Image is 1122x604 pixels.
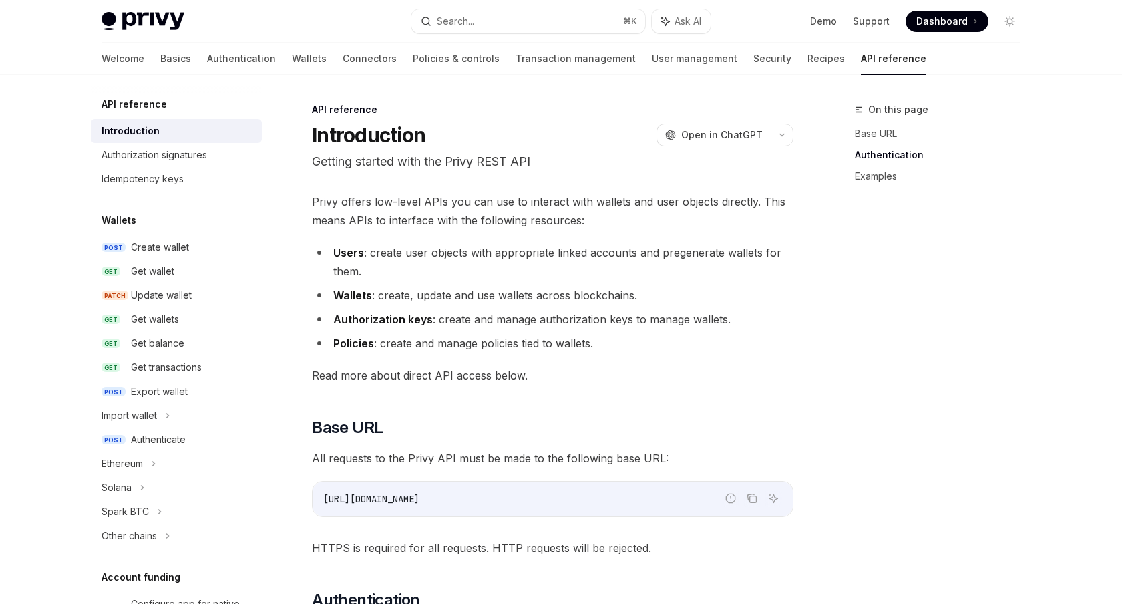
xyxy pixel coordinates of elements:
a: Introduction [91,119,262,143]
li: : create user objects with appropriate linked accounts and pregenerate wallets for them. [312,243,793,281]
button: Search...⌘K [411,9,645,33]
span: PATCH [102,291,128,301]
a: Wallets [292,43,327,75]
a: Base URL [855,123,1031,144]
a: Security [753,43,791,75]
span: Dashboard [916,15,968,28]
div: Get transactions [131,359,202,375]
h5: API reference [102,96,167,112]
button: Copy the contents from the code block [743,490,761,507]
a: Authentication [855,144,1031,166]
div: Introduction [102,123,160,139]
a: API reference [861,43,926,75]
h5: Wallets [102,212,136,229]
h5: Account funding [102,569,180,585]
img: light logo [102,12,184,31]
a: Recipes [807,43,845,75]
span: GET [102,363,120,373]
p: Getting started with the Privy REST API [312,152,793,171]
a: Transaction management [516,43,636,75]
a: Dashboard [906,11,988,32]
a: Connectors [343,43,397,75]
div: Spark BTC [102,504,149,520]
span: Privy offers low-level APIs you can use to interact with wallets and user objects directly. This ... [312,192,793,230]
a: POSTExport wallet [91,380,262,404]
a: Authorization signatures [91,143,262,167]
a: Examples [855,166,1031,187]
a: GETGet balance [91,331,262,355]
div: Update wallet [131,287,192,303]
div: Authenticate [131,432,186,448]
a: POSTAuthenticate [91,428,262,452]
button: Ask AI [765,490,782,507]
li: : create and manage policies tied to wallets. [312,334,793,353]
span: POST [102,387,126,397]
div: Export wallet [131,384,188,400]
span: Read more about direct API access below. [312,366,793,385]
span: GET [102,339,120,349]
a: GETGet wallet [91,259,262,283]
span: Open in ChatGPT [681,128,763,142]
span: On this page [868,102,928,118]
button: Ask AI [652,9,711,33]
strong: Policies [333,337,374,350]
li: : create and manage authorization keys to manage wallets. [312,310,793,329]
span: Ask AI [675,15,701,28]
a: User management [652,43,737,75]
li: : create, update and use wallets across blockchains. [312,286,793,305]
a: Authentication [207,43,276,75]
span: ⌘ K [623,16,637,27]
span: [URL][DOMAIN_NAME] [323,493,419,505]
div: Solana [102,480,132,496]
strong: Wallets [333,289,372,302]
span: POST [102,435,126,445]
span: POST [102,243,126,253]
div: Idempotency keys [102,171,184,187]
div: Get wallets [131,311,179,327]
a: Idempotency keys [91,167,262,191]
div: Search... [437,13,474,29]
div: Authorization signatures [102,147,207,163]
div: Create wallet [131,239,189,255]
div: Import wallet [102,408,157,424]
a: GETGet transactions [91,355,262,380]
div: Get wallet [131,263,174,279]
span: HTTPS is required for all requests. HTTP requests will be rejected. [312,539,793,557]
button: Toggle dark mode [999,11,1020,32]
a: Demo [810,15,837,28]
span: All requests to the Privy API must be made to the following base URL: [312,449,793,468]
div: Other chains [102,528,157,544]
button: Open in ChatGPT [657,124,771,146]
span: GET [102,315,120,325]
a: Support [853,15,890,28]
a: PATCHUpdate wallet [91,283,262,307]
span: GET [102,267,120,277]
strong: Users [333,246,364,259]
button: Report incorrect code [722,490,739,507]
div: API reference [312,103,793,116]
h1: Introduction [312,123,425,147]
div: Get balance [131,335,184,351]
a: POSTCreate wallet [91,235,262,259]
strong: Authorization keys [333,313,433,326]
div: Ethereum [102,456,143,472]
a: Basics [160,43,191,75]
a: GETGet wallets [91,307,262,331]
a: Welcome [102,43,144,75]
a: Policies & controls [413,43,500,75]
span: Base URL [312,417,383,438]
